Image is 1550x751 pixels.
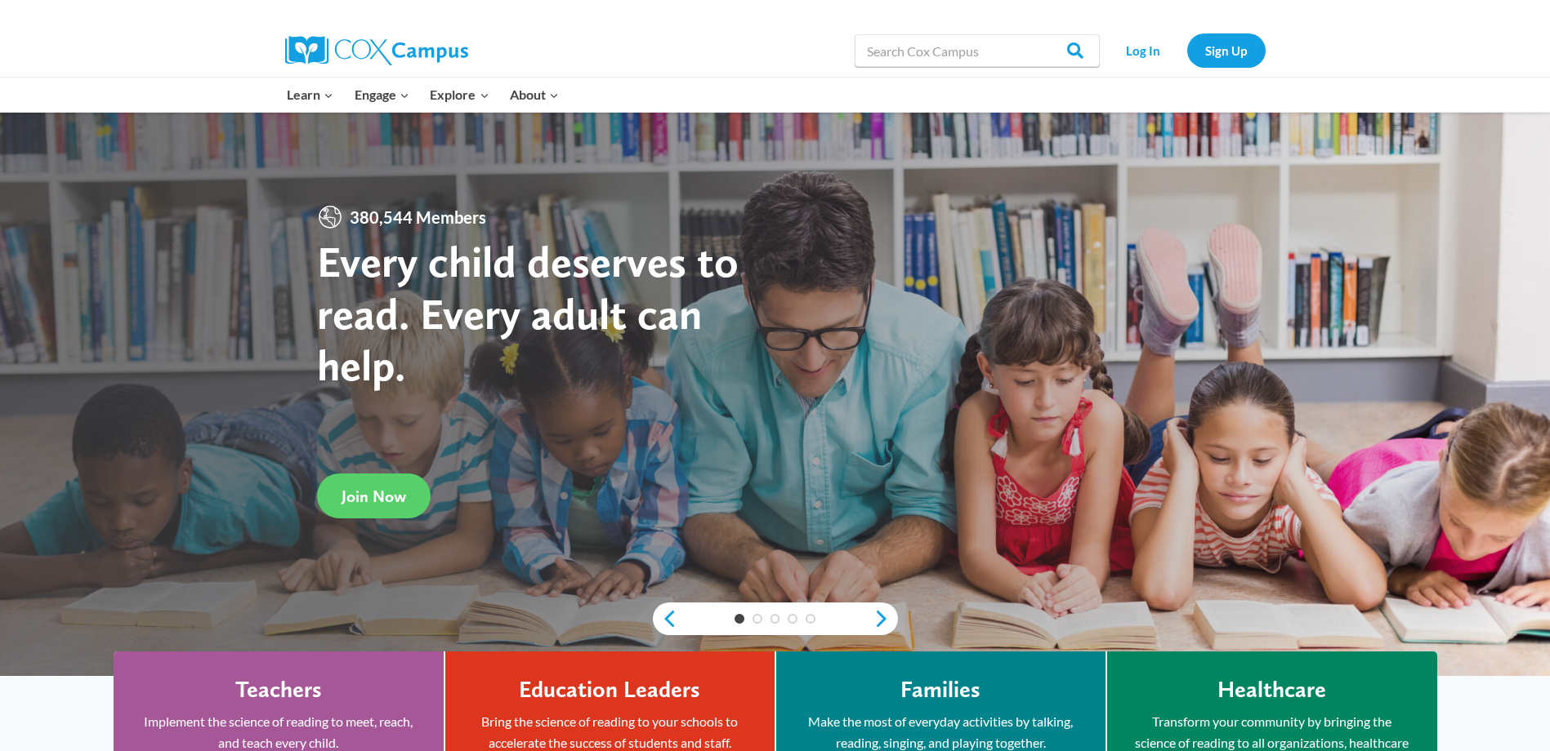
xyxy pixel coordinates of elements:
[855,34,1100,67] input: Search Cox Campus
[235,676,322,704] h4: Teachers
[771,614,780,624] a: 3
[788,614,797,624] a: 4
[277,78,570,112] nav: Primary Navigation
[510,84,559,105] span: About
[343,204,493,230] span: 380,544 Members
[317,235,739,391] strong: Every child deserves to read. Every adult can help.
[1187,33,1266,67] a: Sign Up
[1108,33,1179,67] a: Log In
[873,609,898,629] a: next
[753,614,762,624] a: 2
[317,473,431,518] a: Join Now
[653,609,677,629] a: previous
[1217,676,1326,704] h4: Healthcare
[806,614,815,624] a: 5
[519,676,700,704] h4: Education Leaders
[355,84,409,105] span: Engage
[430,84,489,105] span: Explore
[1108,33,1266,67] nav: Secondary Navigation
[900,676,980,704] h4: Families
[285,36,468,65] img: Cox Campus
[342,487,406,506] span: Join Now
[735,614,744,624] a: 1
[287,84,333,105] span: Learn
[653,602,898,635] div: content slider buttons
